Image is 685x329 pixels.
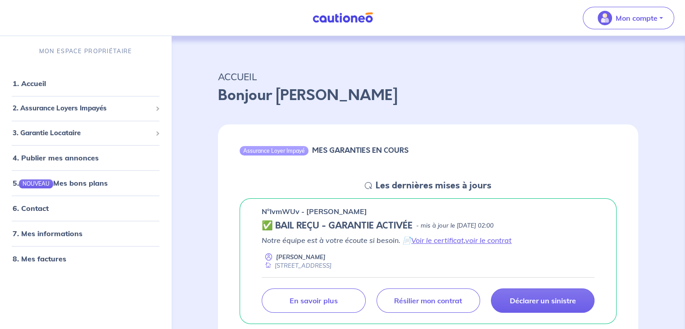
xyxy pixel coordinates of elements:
h5: Les dernières mises à jours [376,180,491,191]
a: 5.NOUVEAUMes bons plans [13,178,108,187]
div: 5.NOUVEAUMes bons plans [4,174,168,192]
p: Résilier mon contrat [394,296,462,305]
span: 3. Garantie Locataire [13,128,152,138]
a: 7. Mes informations [13,229,82,238]
span: 2. Assurance Loyers Impayés [13,103,152,114]
a: 8. Mes factures [13,254,66,263]
div: 1. Accueil [4,74,168,92]
p: n°lvmWUv - [PERSON_NAME] [262,206,367,217]
p: - mis à jour le [DATE] 02:00 [416,221,494,230]
div: 8. Mes factures [4,250,168,268]
p: En savoir plus [290,296,337,305]
div: 3. Garantie Locataire [4,124,168,142]
a: Déclarer un sinistre [491,288,594,313]
div: state: CONTRACT-VALIDATED, Context: NEW,CHOOSE-CERTIFICATE,ALONE,LESSOR-DOCUMENTS [262,220,594,231]
p: MON ESPACE PROPRIÉTAIRE [39,47,132,55]
div: 7. Mes informations [4,224,168,242]
a: 1. Accueil [13,79,46,88]
p: Mon compte [616,13,658,23]
p: Bonjour [PERSON_NAME] [218,85,638,106]
div: [STREET_ADDRESS] [262,261,331,270]
p: ACCUEIL [218,69,638,85]
a: Résilier mon contrat [377,288,480,313]
a: voir le contrat [465,236,512,245]
h6: MES GARANTIES EN COURS [312,146,408,155]
button: illu_account_valid_menu.svgMon compte [583,7,674,29]
a: En savoir plus [262,288,365,313]
img: Cautioneo [309,12,377,23]
div: 6. Contact [4,199,168,217]
p: [PERSON_NAME] [276,253,326,261]
a: 4. Publier mes annonces [13,153,99,162]
div: 2. Assurance Loyers Impayés [4,100,168,117]
h5: ✅ BAIL REÇU - GARANTIE ACTIVÉE [262,220,413,231]
p: Déclarer un sinistre [509,296,576,305]
a: 6. Contact [13,204,49,213]
div: Assurance Loyer Impayé [240,146,308,155]
img: illu_account_valid_menu.svg [598,11,612,25]
a: Voir le certificat [411,236,464,245]
p: Notre équipe est à votre écoute si besoin. 📄 , [262,235,594,246]
div: 4. Publier mes annonces [4,149,168,167]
